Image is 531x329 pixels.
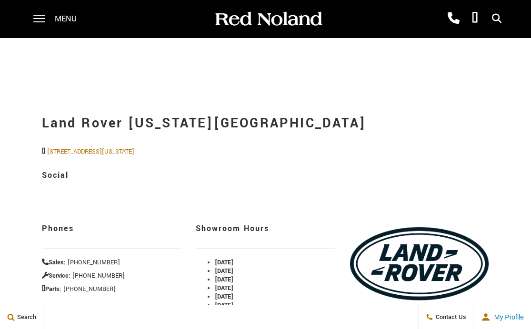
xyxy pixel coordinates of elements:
span: [PHONE_NUMBER] [72,271,125,280]
strong: [DATE] [215,292,233,301]
strong: [DATE] [215,301,233,310]
img: Red Noland Auto Group [213,11,323,28]
strong: [DATE] [215,267,233,275]
span: Search [15,313,36,321]
h3: Social [42,165,490,185]
strong: [DATE] [215,275,233,284]
span: Contact Us [433,313,466,321]
strong: Parts: [42,285,61,293]
strong: [DATE] [215,284,233,292]
a: [STREET_ADDRESS][US_STATE] [47,147,134,156]
strong: [DATE] [215,258,233,267]
strong: Service: [42,271,70,280]
h3: Phones [42,219,181,239]
button: user-profile-menu [474,305,531,329]
h1: Land Rover [US_STATE][GEOGRAPHIC_DATA] [42,105,490,143]
h3: Showroom Hours [196,219,335,239]
span: [PHONE_NUMBER] [68,258,120,267]
img: Land Rover Colorado Springs [350,209,489,318]
strong: Sales: [42,258,66,267]
span: [PHONE_NUMBER] [63,285,116,293]
span: My Profile [491,313,524,321]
